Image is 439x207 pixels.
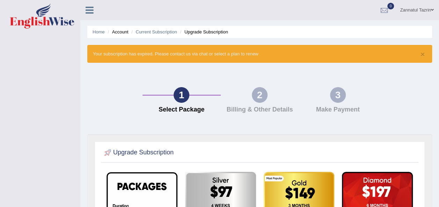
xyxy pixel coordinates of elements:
[387,3,394,9] span: 0
[224,106,295,113] h4: Billing & Other Details
[420,51,425,58] button: ×
[252,87,268,103] div: 2
[330,87,346,103] div: 3
[146,106,217,113] h4: Select Package
[106,29,128,35] li: Account
[103,147,174,158] h2: Upgrade Subscription
[136,29,177,34] a: Current Subscription
[302,106,373,113] h4: Make Payment
[174,87,189,103] div: 1
[87,45,432,63] div: Your subscription has expired. Please contact us via chat or select a plan to renew
[93,29,105,34] a: Home
[178,29,228,35] li: Upgrade Subscription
